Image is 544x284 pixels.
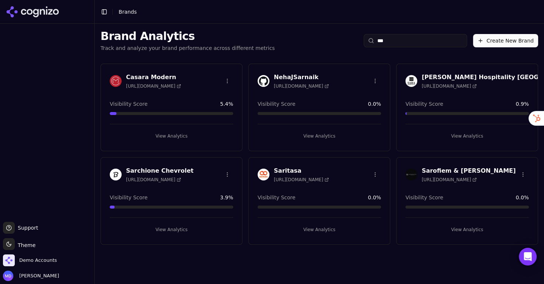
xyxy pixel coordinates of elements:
span: Demo Accounts [19,257,57,264]
img: Casara Modern [110,75,122,87]
button: View Analytics [405,224,529,236]
span: Support [15,224,38,231]
button: View Analytics [110,130,233,142]
button: Open user button [3,271,59,281]
h3: NehaJSarnaik [274,73,329,82]
span: Visibility Score [405,194,443,201]
span: 3.9 % [220,194,233,201]
span: [URL][DOMAIN_NAME] [126,83,181,89]
button: View Analytics [258,224,381,236]
img: Melissa Dowd [3,271,13,281]
span: Visibility Score [405,100,443,108]
button: View Analytics [405,130,529,142]
nav: breadcrumb [119,8,137,16]
span: Brands [119,9,137,15]
span: [URL][DOMAIN_NAME] [422,177,477,183]
img: NehaJSarnaik [258,75,269,87]
span: [URL][DOMAIN_NAME] [422,83,477,89]
button: View Analytics [110,224,233,236]
span: [URL][DOMAIN_NAME] [274,83,329,89]
button: Create New Brand [473,34,538,47]
img: Sarah Hospitality USA [405,75,417,87]
span: [URL][DOMAIN_NAME] [274,177,329,183]
span: 0.9 % [516,100,529,108]
span: Visibility Score [110,194,147,201]
span: [URL][DOMAIN_NAME] [126,177,181,183]
span: [PERSON_NAME] [16,273,59,279]
img: Demo Accounts [3,254,15,266]
span: Visibility Score [258,100,295,108]
h3: Sarofiem & [PERSON_NAME] [422,166,516,175]
div: Open Intercom Messenger [519,248,537,266]
span: Visibility Score [258,194,295,201]
span: Theme [15,242,35,248]
h3: Saritasa [274,166,329,175]
img: Sarchione Chevrolet [110,169,122,180]
h1: Brand Analytics [101,30,275,43]
img: Sarofiem & Antoun [405,169,417,180]
p: Track and analyze your brand performance across different metrics [101,44,275,52]
h3: Casara Modern [126,73,181,82]
span: 0.0 % [368,194,381,201]
button: View Analytics [258,130,381,142]
span: Visibility Score [110,100,147,108]
h3: Sarchione Chevrolet [126,166,194,175]
img: Saritasa [258,169,269,180]
span: 0.0 % [516,194,529,201]
span: 0.0 % [368,100,381,108]
span: 5.4 % [220,100,233,108]
button: Open organization switcher [3,254,57,266]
